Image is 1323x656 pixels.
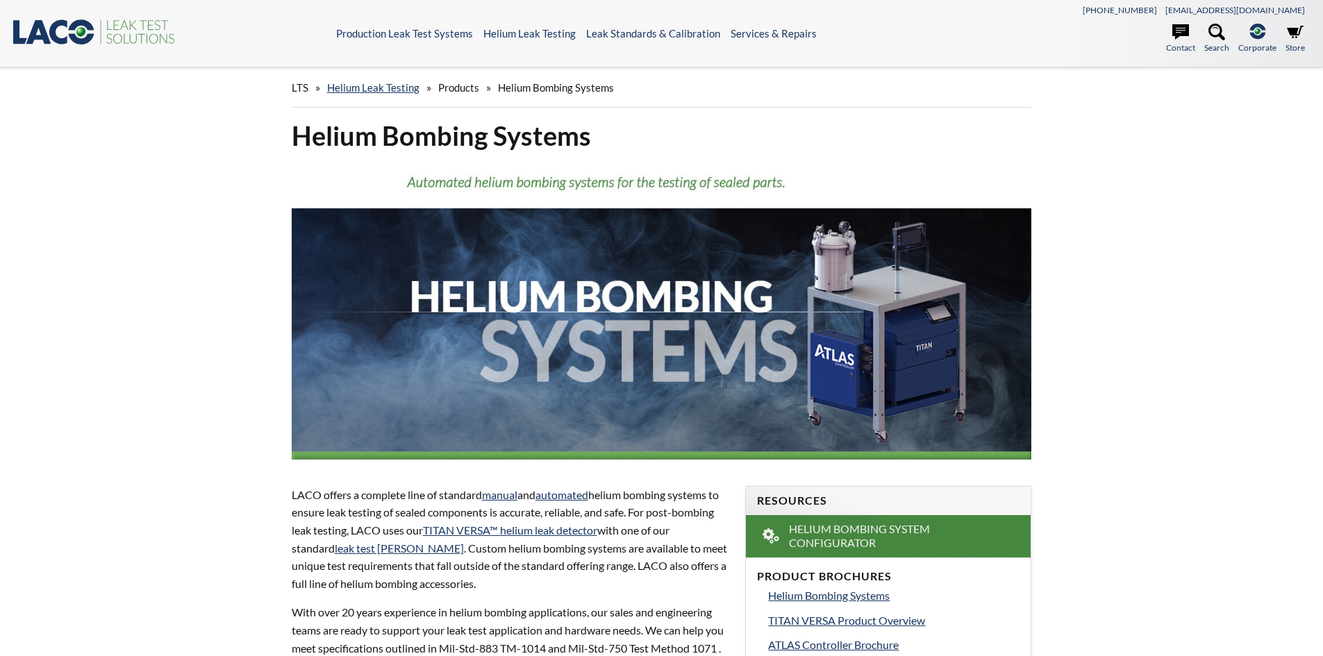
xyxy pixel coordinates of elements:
[768,612,1020,630] a: TITAN VERSA Product Overview
[335,541,464,555] a: leak test [PERSON_NAME]
[1238,41,1276,54] span: Corporate
[1165,5,1305,15] a: [EMAIL_ADDRESS][DOMAIN_NAME]
[757,494,1020,508] h4: Resources
[535,488,588,501] a: automated
[1204,24,1229,54] a: Search
[1083,5,1157,15] a: [PHONE_NUMBER]
[438,81,479,94] span: Products
[789,522,990,551] span: Helium Bombing System Configurator
[768,614,925,627] span: TITAN VERSA Product Overview
[292,81,308,94] span: LTS
[336,27,473,40] a: Production Leak Test Systems
[482,488,517,501] a: manual
[768,636,1020,654] a: ATLAS Controller Brochure
[768,587,1020,605] a: Helium Bombing Systems
[586,27,720,40] a: Leak Standards & Calibration
[757,569,1020,584] h4: Product Brochures
[483,27,576,40] a: Helium Leak Testing
[423,523,597,537] a: TITAN VERSA™ helium leak detector
[498,81,614,94] span: Helium Bombing Systems
[768,638,899,651] span: ATLAS Controller Brochure
[292,486,729,593] p: LACO offers a complete line of standard and helium bombing systems to ensure leak testing of seal...
[768,589,890,602] span: Helium Bombing Systems
[292,119,1032,153] h1: Helium Bombing Systems
[1285,24,1305,54] a: Store
[731,27,817,40] a: Services & Repairs
[1166,24,1195,54] a: Contact
[292,68,1032,108] div: » » »
[327,81,419,94] a: Helium Leak Testing
[746,515,1031,558] a: Helium Bombing System Configurator
[292,164,1032,460] img: Helium Bombing Systems Banner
